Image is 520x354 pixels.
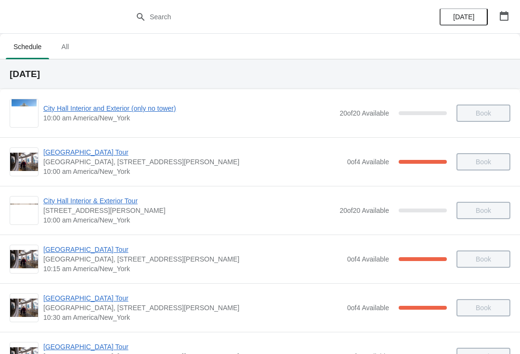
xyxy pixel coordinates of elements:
[10,250,38,269] img: City Hall Tower Tour | City Hall Visitor Center, 1400 John F Kennedy Boulevard Suite 121, Philade...
[347,158,389,166] span: 0 of 4 Available
[10,153,38,171] img: City Hall Tower Tour | City Hall Visitor Center, 1400 John F Kennedy Boulevard Suite 121, Philade...
[10,69,510,79] h2: [DATE]
[53,38,77,55] span: All
[43,196,335,206] span: City Hall Interior & Exterior Tour
[339,109,389,117] span: 20 of 20 Available
[339,207,389,214] span: 20 of 20 Available
[347,304,389,312] span: 0 of 4 Available
[43,264,342,274] span: 10:15 am America/New_York
[453,13,474,21] span: [DATE]
[10,204,38,218] img: City Hall Interior & Exterior Tour | 1400 John F Kennedy Boulevard, Suite 121, Philadelphia, PA, ...
[347,255,389,263] span: 0 of 4 Available
[10,299,38,317] img: City Hall Tower Tour | City Hall Visitor Center, 1400 John F Kennedy Boulevard Suite 121, Philade...
[43,167,342,176] span: 10:00 am America/New_York
[43,313,342,322] span: 10:30 am America/New_York
[6,38,49,55] span: Schedule
[12,99,37,127] img: City Hall Interior and Exterior (only no tower) | | 10:00 am America/New_York
[43,113,335,123] span: 10:00 am America/New_York
[440,8,488,26] button: [DATE]
[43,342,342,352] span: [GEOGRAPHIC_DATA] Tour
[43,206,335,215] span: [STREET_ADDRESS][PERSON_NAME]
[43,157,342,167] span: [GEOGRAPHIC_DATA], [STREET_ADDRESS][PERSON_NAME]
[149,8,390,26] input: Search
[43,293,342,303] span: [GEOGRAPHIC_DATA] Tour
[43,254,342,264] span: [GEOGRAPHIC_DATA], [STREET_ADDRESS][PERSON_NAME]
[43,147,342,157] span: [GEOGRAPHIC_DATA] Tour
[43,303,342,313] span: [GEOGRAPHIC_DATA], [STREET_ADDRESS][PERSON_NAME]
[43,104,335,113] span: City Hall Interior and Exterior (only no tower)
[43,245,342,254] span: [GEOGRAPHIC_DATA] Tour
[43,215,335,225] span: 10:00 am America/New_York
